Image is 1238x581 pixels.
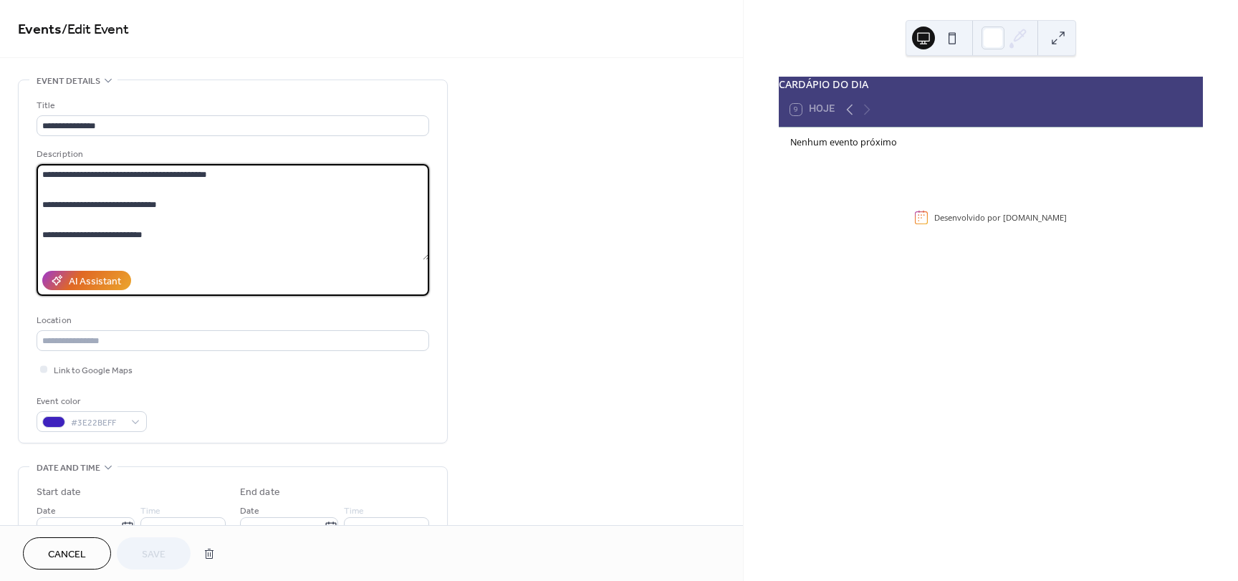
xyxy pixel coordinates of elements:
[790,136,1191,150] div: Nenhum evento próximo
[37,98,426,113] div: Title
[140,504,160,519] span: Time
[48,547,86,562] span: Cancel
[240,504,259,519] span: Date
[71,416,124,431] span: #3E22BEFF
[934,212,1067,223] div: Desenvolvido por
[37,313,426,328] div: Location
[37,147,426,162] div: Description
[18,16,62,44] a: Events
[1003,212,1067,223] a: [DOMAIN_NAME]
[54,363,133,378] span: Link to Google Maps
[779,77,1203,92] div: CARDÁPIO DO DIA
[37,461,100,476] span: Date and time
[37,74,100,89] span: Event details
[240,485,280,500] div: End date
[69,274,121,289] div: AI Assistant
[37,504,56,519] span: Date
[37,485,81,500] div: Start date
[37,394,144,409] div: Event color
[344,504,364,519] span: Time
[23,537,111,570] button: Cancel
[62,16,129,44] span: / Edit Event
[42,271,131,290] button: AI Assistant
